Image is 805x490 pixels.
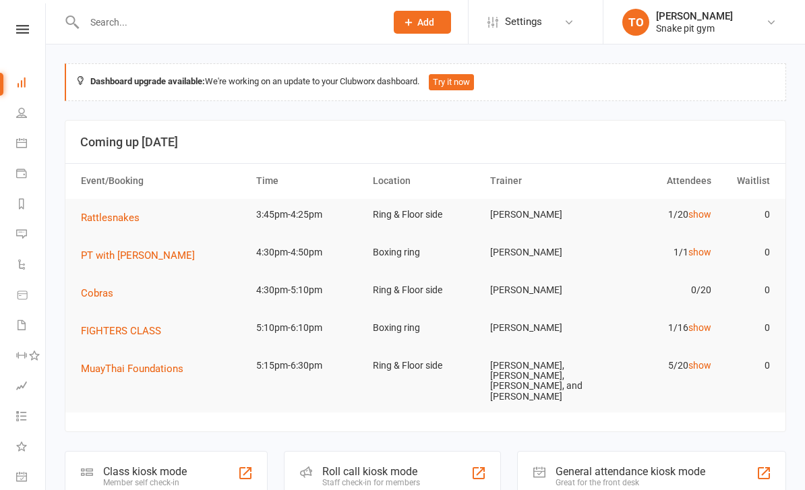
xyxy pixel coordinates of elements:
[250,199,367,231] td: 3:45pm-4:25pm
[601,199,717,231] td: 1/20
[81,210,149,226] button: Rattlesnakes
[16,372,47,402] a: Assessments
[484,350,601,413] td: [PERSON_NAME], [PERSON_NAME], [PERSON_NAME], and [PERSON_NAME]
[81,325,161,337] span: FIGHTERS CLASS
[601,312,717,344] td: 1/16
[656,10,733,22] div: [PERSON_NAME]
[16,190,47,220] a: Reports
[717,312,776,344] td: 0
[417,17,434,28] span: Add
[656,22,733,34] div: Snake pit gym
[601,274,717,306] td: 0/20
[622,9,649,36] div: TO
[65,63,786,101] div: We're working on an update to your Clubworx dashboard.
[81,287,113,299] span: Cobras
[688,209,711,220] a: show
[250,312,367,344] td: 5:10pm-6:10pm
[601,350,717,381] td: 5/20
[16,129,47,160] a: Calendar
[16,281,47,311] a: Product Sales
[103,465,187,478] div: Class kiosk mode
[688,360,711,371] a: show
[90,76,205,86] strong: Dashboard upgrade available:
[103,478,187,487] div: Member self check-in
[80,13,376,32] input: Search...
[505,7,542,37] span: Settings
[80,135,771,149] h3: Coming up [DATE]
[16,160,47,190] a: Payments
[394,11,451,34] button: Add
[717,199,776,231] td: 0
[16,433,47,463] a: What's New
[717,274,776,306] td: 0
[429,74,474,90] button: Try it now
[81,323,171,339] button: FIGHTERS CLASS
[367,312,483,344] td: Boxing ring
[556,478,705,487] div: Great for the front desk
[367,164,483,198] th: Location
[688,322,711,333] a: show
[81,247,204,264] button: PT with [PERSON_NAME]
[367,199,483,231] td: Ring & Floor side
[16,99,47,129] a: People
[250,350,367,381] td: 5:15pm-6:30pm
[717,237,776,268] td: 0
[16,69,47,99] a: Dashboard
[322,465,420,478] div: Roll call kiosk mode
[688,247,711,257] a: show
[717,350,776,381] td: 0
[81,212,140,224] span: Rattlesnakes
[367,237,483,268] td: Boxing ring
[75,164,250,198] th: Event/Booking
[367,350,483,381] td: Ring & Floor side
[601,237,717,268] td: 1/1
[601,164,717,198] th: Attendees
[484,274,601,306] td: [PERSON_NAME]
[484,164,601,198] th: Trainer
[484,312,601,344] td: [PERSON_NAME]
[484,237,601,268] td: [PERSON_NAME]
[717,164,776,198] th: Waitlist
[484,199,601,231] td: [PERSON_NAME]
[250,274,367,306] td: 4:30pm-5:10pm
[367,274,483,306] td: Ring & Floor side
[81,285,123,301] button: Cobras
[322,478,420,487] div: Staff check-in for members
[250,237,367,268] td: 4:30pm-4:50pm
[81,249,195,262] span: PT with [PERSON_NAME]
[81,361,193,377] button: MuayThai Foundations
[81,363,183,375] span: MuayThai Foundations
[250,164,367,198] th: Time
[556,465,705,478] div: General attendance kiosk mode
